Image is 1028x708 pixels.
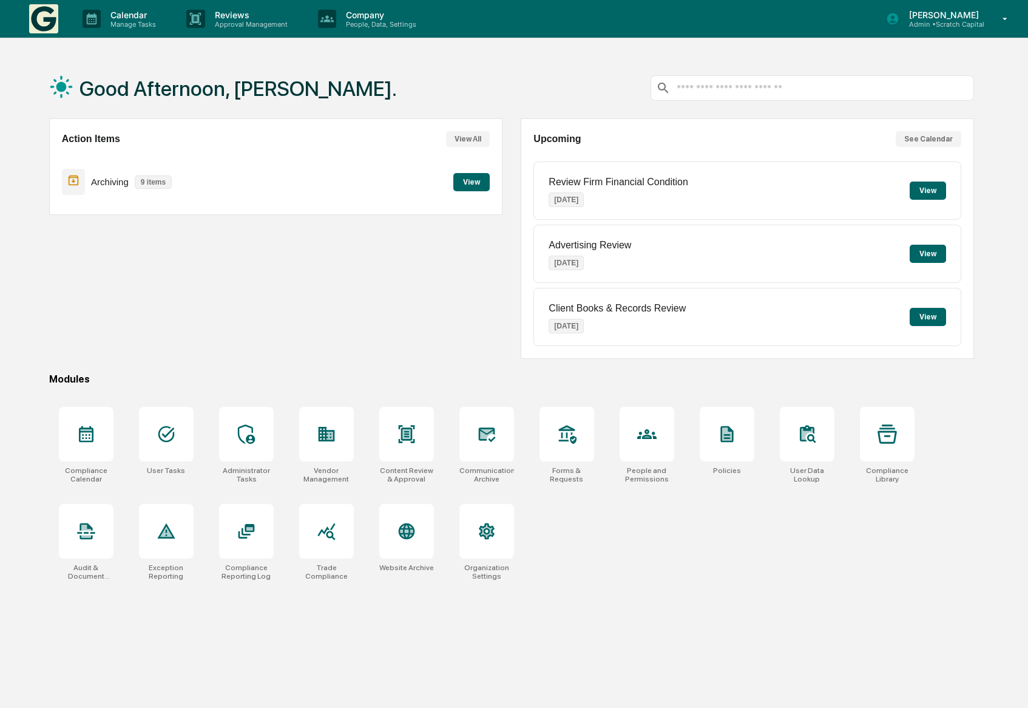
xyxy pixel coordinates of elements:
div: Compliance Calendar [59,466,113,483]
h2: Action Items [62,134,120,145]
p: 9 items [135,175,172,189]
div: Vendor Management [299,466,354,483]
button: View [910,182,946,200]
p: Client Books & Records Review [549,303,686,314]
div: Forms & Requests [539,466,594,483]
p: [PERSON_NAME] [899,10,985,20]
div: Content Review & Approval [379,466,434,483]
button: See Calendar [896,131,961,147]
div: Compliance Library [860,466,915,483]
div: People and Permissions [620,466,674,483]
h1: Good Afternoon, [PERSON_NAME]. [79,77,397,101]
p: Company [336,10,422,20]
div: Website Archive [379,563,434,572]
iframe: Open customer support [989,668,1022,701]
p: Manage Tasks [101,20,162,29]
a: View [453,175,490,187]
div: Administrator Tasks [219,466,274,483]
div: User Data Lookup [780,466,834,483]
p: Advertising Review [549,240,631,251]
p: People, Data, Settings [336,20,422,29]
button: View All [446,131,490,147]
p: Reviews [205,10,294,20]
div: Organization Settings [459,563,514,580]
button: View [910,308,946,326]
p: [DATE] [549,319,584,333]
p: Review Firm Financial Condition [549,177,688,188]
button: View [453,173,490,191]
h2: Upcoming [533,134,581,145]
div: Compliance Reporting Log [219,563,274,580]
p: [DATE] [549,256,584,270]
div: Modules [49,373,975,385]
div: User Tasks [147,466,185,475]
p: Calendar [101,10,162,20]
p: [DATE] [549,192,584,207]
p: Archiving [91,177,129,187]
div: Communications Archive [459,466,514,483]
div: Policies [713,466,741,475]
p: Admin • Scratch Capital [899,20,985,29]
p: Approval Management [205,20,294,29]
div: Trade Compliance [299,563,354,580]
img: logo [29,4,58,33]
div: Exception Reporting [139,563,194,580]
button: View [910,245,946,263]
div: Audit & Document Logs [59,563,113,580]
